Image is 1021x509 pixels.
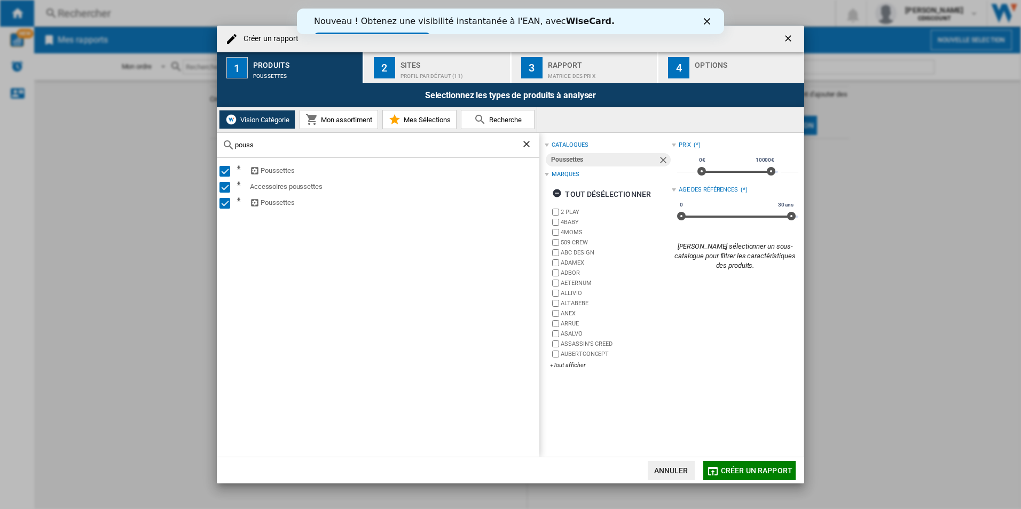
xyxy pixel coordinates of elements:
div: 1 [226,57,248,78]
div: 3 [521,57,543,78]
h4: Créer un rapport [238,34,299,44]
input: brand.name [552,280,559,287]
div: [PERSON_NAME] sélectionner un sous-catalogue pour filtrer les caractéristiques des produits. [672,242,798,271]
div: 2 [374,57,395,78]
div: Profil par défaut (11) [400,68,506,79]
ng-md-icon: getI18NText('BUTTONS.CLOSE_DIALOG') [783,33,796,46]
input: brand.name [552,320,559,327]
span: 10000€ [754,156,776,164]
label: 4BABY [561,218,671,226]
div: Fermer [407,10,418,16]
ng-md-icon: Retirer [658,155,671,168]
label: 509 CREW [561,238,671,246]
a: Essayez dès maintenant ! [17,24,133,37]
label: ALTABEBE [561,299,671,307]
span: Vision Catégorie [238,116,289,124]
div: Poussettes [551,153,657,166]
label: ASSASSIN'S CREED [561,340,671,348]
span: 0 [678,201,685,209]
button: 2 Sites Profil par défaut (11) [364,52,511,83]
div: +Tout afficher [550,361,671,369]
label: 4MOMS [561,228,671,236]
span: 30 ans [776,201,795,209]
button: Créer un rapport [703,461,796,480]
input: brand.name [552,330,559,337]
label: ANEX [561,309,671,317]
div: Poussettes [235,197,538,210]
button: tout désélectionner [549,185,654,204]
md-checkbox: Select [219,165,235,178]
div: Rapport [548,57,653,68]
div: Poussettes [253,68,358,79]
input: brand.name [552,259,559,266]
button: Mon assortiment [300,110,378,129]
div: Prix [679,141,692,149]
div: Sites [400,57,506,68]
label: ALLIVIO [561,289,671,297]
input: brand.name [552,351,559,357]
img: wiser-icon-white.png [225,113,238,126]
span: Créer un rapport [721,466,792,475]
label: ADBOR [561,269,671,277]
input: brand.name [552,310,559,317]
button: Annuler [648,461,695,480]
span: 0€ [697,156,707,164]
div: tout désélectionner [552,185,651,204]
md-checkbox: Select [219,197,235,210]
div: catalogues [552,141,588,149]
md-checkbox: Select [219,181,235,194]
input: Rechercher dans les Catalogues [235,141,521,149]
span: Recherche [486,116,522,124]
button: 1 Produits Poussettes [217,52,364,83]
div: 4 [668,57,689,78]
input: brand.name [552,209,559,216]
input: brand.name [552,239,559,246]
button: Mes Sélections [382,110,457,129]
div: Marques [552,170,579,179]
label: ASALVO [561,330,671,338]
label: 2 PLAY [561,208,671,216]
label: AUBERTCONCEPT [561,350,671,358]
ng-md-icon: Effacer la recherche [521,139,534,152]
span: Mes Sélections [401,116,451,124]
button: 3 Rapport Matrice des prix [512,52,658,83]
iframe: Intercom live chat bannière [297,9,724,34]
label: ADAMEX [561,259,671,267]
input: brand.name [552,219,559,226]
button: Recherche [461,110,535,129]
span: Mon assortiment [318,116,372,124]
button: getI18NText('BUTTONS.CLOSE_DIALOG') [779,28,800,50]
button: 4 Options [658,52,804,83]
label: ARRUE [561,320,671,328]
div: Accessoires poussettes [235,181,538,194]
input: brand.name [552,229,559,236]
input: brand.name [552,269,559,276]
input: brand.name [552,249,559,256]
label: ABC DESIGN [561,249,671,257]
input: brand.name [552,300,559,307]
input: brand.name [552,290,559,297]
button: Vision Catégorie [219,110,295,129]
div: Produits [253,57,358,68]
div: Age des références [679,186,738,194]
label: AETERNUM [561,279,671,287]
input: brand.name [552,340,559,347]
div: Poussettes [235,165,538,178]
div: Selectionnez les types de produits à analyser [217,83,804,107]
div: Options [695,57,800,68]
div: Matrice des prix [548,68,653,79]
